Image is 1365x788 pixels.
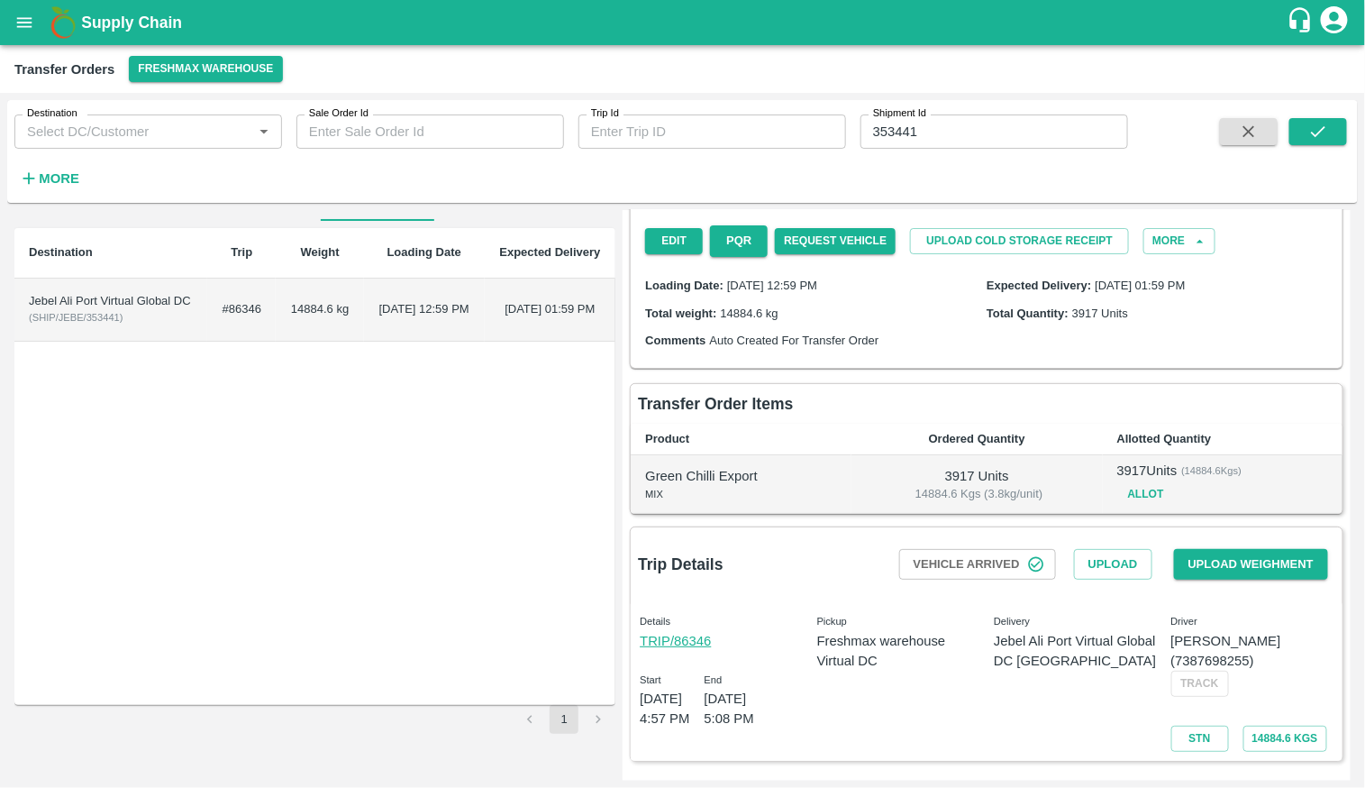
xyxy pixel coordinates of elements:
button: page 1 [550,705,578,734]
td: [DATE] 01:59 PM [485,279,616,342]
b: Ordered Quantity [929,432,1025,445]
button: Vehicle Arrived [899,549,1056,581]
p: [DATE] [705,689,754,709]
label: Total Quantity: [987,307,1069,320]
button: 14884.6 Kgs [1243,726,1327,752]
span: Pickup [817,616,847,627]
button: Upload Cold Storage Receipt [910,228,1129,254]
b: Trip [231,245,252,259]
h6: Transfer Order Items [638,391,793,417]
p: Freshmax warehouse Virtual DC [817,631,979,672]
label: Shipment Id [873,106,926,121]
span: [DATE] 12:59 PM [727,279,817,292]
p: Green Chilli Export [645,466,837,486]
p: 4:57 PM [640,709,689,728]
button: Open [252,120,276,143]
b: Product [645,432,689,445]
a: Supply Chain [81,10,1287,35]
button: PQR [710,225,768,257]
div: Jebel Ali Port Virtual Global DC [29,293,193,310]
button: open drawer [4,2,45,43]
p: Jebel Ali Port Virtual Global DC [GEOGRAPHIC_DATA] [994,631,1156,672]
img: logo [45,5,81,41]
b: Destination [29,245,93,259]
input: Select DC/Customer [20,120,247,143]
span: MIX [645,489,663,499]
span: Auto Created For Transfer Order [710,334,879,347]
span: ( SHIP/JEBE/353441 ) [29,312,123,323]
button: Select DC [129,56,282,82]
button: Edit [645,228,703,254]
input: Enter Sale Order Id [296,115,564,149]
span: End [705,674,723,685]
button: Upload Weighment [1174,549,1328,581]
p: 3917 Units [1117,461,1178,481]
strong: More [39,171,79,186]
td: #86346 [207,279,276,342]
td: 14884.6 kg [276,279,363,342]
b: Loading Date [387,245,461,259]
p: 5:08 PM [705,709,754,728]
h6: Trip Details [638,552,723,577]
b: Expected Delivery [499,245,600,259]
span: Driver [1171,616,1198,627]
a: TRIP/86346 [640,634,711,648]
span: Details [640,616,670,627]
button: More [1143,228,1215,254]
b: Supply Chain [81,14,182,32]
span: 14884.6 kg [721,307,778,320]
label: Expected Delivery: [987,279,1091,292]
div: customer-support [1287,6,1318,39]
button: More [14,163,84,194]
label: Total weight: [645,307,716,320]
b: Weight [301,245,340,259]
label: Trip Id [591,106,619,121]
div: account of current user [1318,4,1351,41]
span: ( 14884.6 Kgs) [1181,463,1242,479]
b: Allotted Quantity [1117,432,1212,445]
button: Upload [1074,549,1152,581]
label: Destination [27,106,77,121]
a: STN [1171,726,1229,752]
label: Comments [645,334,705,347]
span: Start [640,674,661,685]
button: Request Vehicle [775,228,896,254]
span: 14884.6 Kgs (3.8kg/unit) [870,486,1088,503]
nav: pagination navigation [513,705,615,734]
p: [DATE] [640,689,689,709]
input: Enter Shipment ID [860,115,1128,149]
input: Enter Trip ID [578,115,846,149]
span: [DATE] 01:59 PM [1096,279,1186,292]
span: Delivery [994,616,1030,627]
div: Transfer Orders [14,58,114,81]
p: 3917 Units [866,466,1088,486]
p: [PERSON_NAME] (7387698255) [1171,631,1333,672]
label: Sale Order Id [309,106,369,121]
button: Allot [1117,481,1175,508]
td: [DATE] 12:59 PM [364,279,485,342]
span: 3917 Units [1072,307,1128,320]
label: Loading Date: [645,279,723,292]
